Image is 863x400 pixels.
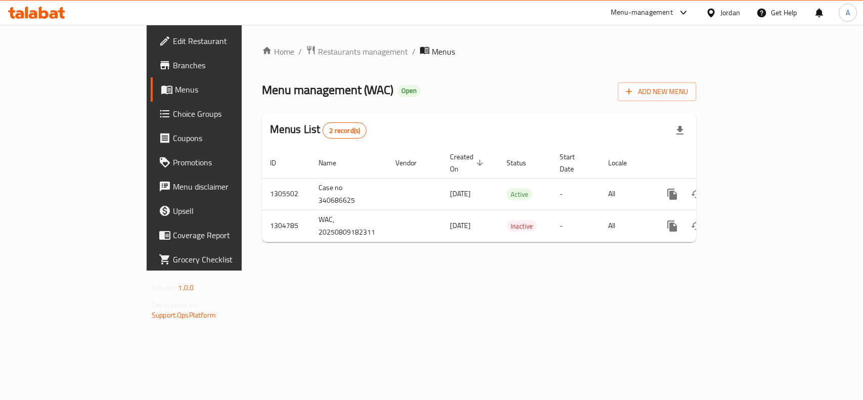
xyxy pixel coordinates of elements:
[306,45,408,58] a: Restaurants management
[660,214,685,238] button: more
[608,157,640,169] span: Locale
[652,148,765,179] th: Actions
[151,77,291,102] a: Menus
[151,150,291,174] a: Promotions
[507,220,537,232] span: Inactive
[600,210,652,242] td: All
[262,45,696,58] nav: breadcrumb
[270,122,367,139] h2: Menus List
[173,108,283,120] span: Choice Groups
[151,174,291,199] a: Menu disclaimer
[846,7,850,18] span: A
[262,148,765,242] table: enhanced table
[173,229,283,241] span: Coverage Report
[720,7,740,18] div: Jordan
[552,210,600,242] td: -
[262,78,393,101] span: Menu management ( WAC )
[600,178,652,210] td: All
[151,126,291,150] a: Coupons
[151,247,291,272] a: Grocery Checklist
[151,53,291,77] a: Branches
[318,46,408,58] span: Restaurants management
[151,102,291,126] a: Choice Groups
[178,281,194,294] span: 1.0.0
[152,308,216,322] a: Support.OpsPlatform
[450,151,486,175] span: Created On
[432,46,455,58] span: Menus
[173,59,283,71] span: Branches
[270,157,289,169] span: ID
[685,182,709,206] button: Change Status
[660,182,685,206] button: more
[397,86,421,95] span: Open
[319,157,349,169] span: Name
[310,210,387,242] td: WAC, 20250809182311
[173,156,283,168] span: Promotions
[611,7,673,19] div: Menu-management
[560,151,588,175] span: Start Date
[552,178,600,210] td: -
[152,281,176,294] span: Version:
[151,223,291,247] a: Coverage Report
[152,298,198,312] span: Get support on:
[507,157,539,169] span: Status
[626,85,688,98] span: Add New Menu
[173,253,283,265] span: Grocery Checklist
[450,187,471,200] span: [DATE]
[395,157,430,169] span: Vendor
[323,126,366,136] span: 2 record(s)
[173,205,283,217] span: Upsell
[450,219,471,232] span: [DATE]
[412,46,416,58] li: /
[397,85,421,97] div: Open
[175,83,283,96] span: Menus
[173,132,283,144] span: Coupons
[151,199,291,223] a: Upsell
[173,35,283,47] span: Edit Restaurant
[298,46,302,58] li: /
[507,189,532,200] span: Active
[685,214,709,238] button: Change Status
[310,178,387,210] td: Case no 340686625
[618,82,696,101] button: Add New Menu
[668,118,692,143] div: Export file
[151,29,291,53] a: Edit Restaurant
[507,188,532,200] div: Active
[173,181,283,193] span: Menu disclaimer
